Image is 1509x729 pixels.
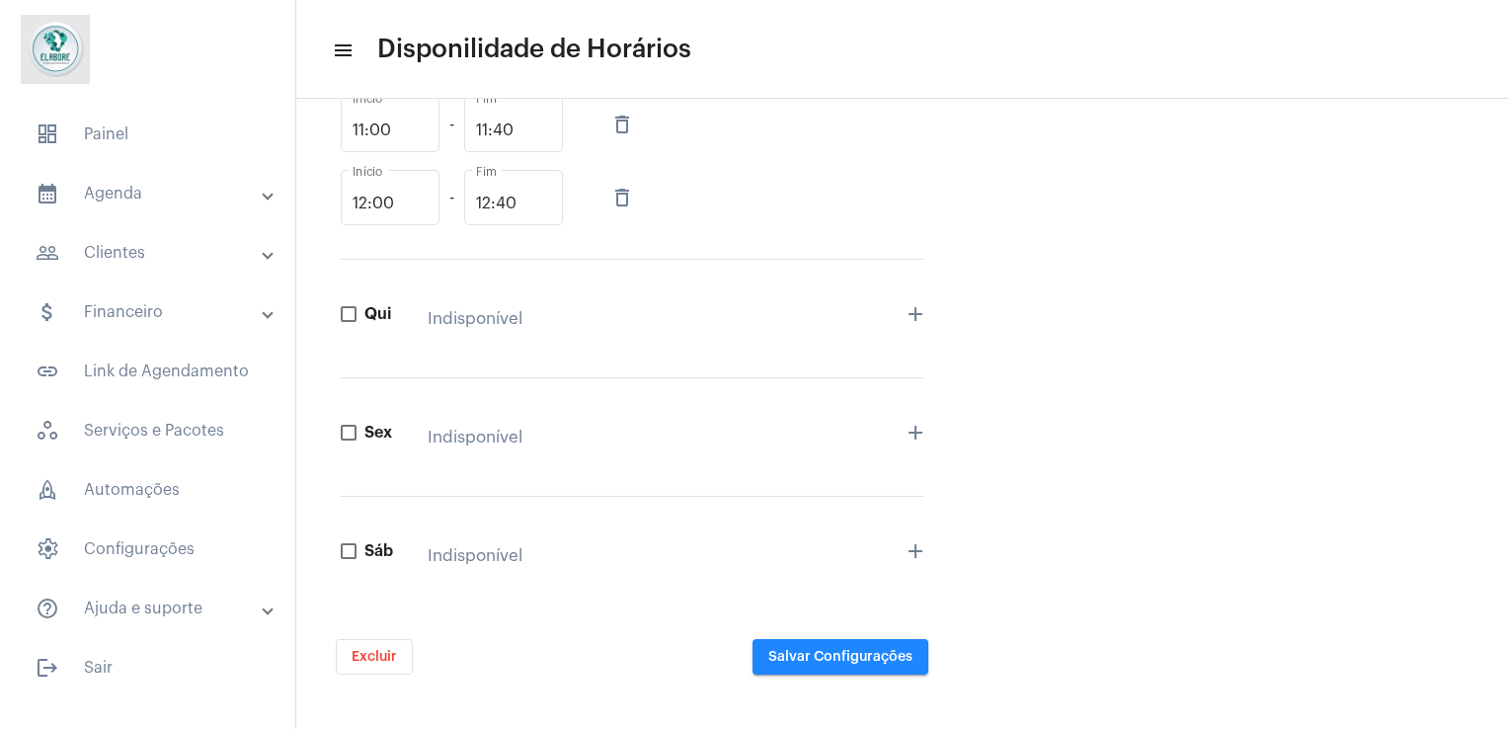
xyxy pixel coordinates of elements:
span: Salvar Configurações [768,650,913,664]
div: Indisponível [428,309,522,328]
span: - [449,116,454,133]
span: sidenav icon [36,419,59,443]
span: Disponilidade de Horários [377,34,691,65]
span: sidenav icon [36,478,59,502]
mat-icon: sidenav icon [36,300,59,324]
mat-icon: sidenav icon [36,656,59,680]
div: Indisponível [428,546,522,565]
img: 4c6856f8-84c7-1050-da6c-cc5081a5dbaf.jpg [16,10,95,89]
strong: Qui [364,306,391,322]
mat-icon: sidenav icon [36,182,59,205]
span: - [449,189,454,206]
mat-icon: add [904,421,927,445]
strong: Sex [364,425,392,441]
span: Serviços e Pacotes [20,407,276,454]
span: Excluir [352,650,397,664]
mat-expansion-panel-header: sidenav iconAgenda [12,170,295,217]
mat-expansion-panel-header: sidenav iconAjuda e suporte [12,585,295,632]
span: Link de Agendamento [20,348,276,395]
mat-panel-title: Agenda [36,182,264,205]
div: Indisponível [428,428,522,446]
mat-expansion-panel-header: sidenav iconClientes [12,229,295,277]
span: Automações [20,466,276,514]
mat-icon: sidenav icon [332,39,352,62]
strong: Sáb [364,543,393,559]
span: sidenav icon [36,537,59,561]
mat-icon: sidenav icon [36,360,59,383]
span: Sair [20,644,276,691]
mat-panel-title: Financeiro [36,300,264,324]
mat-icon: sidenav icon [36,597,59,620]
mat-icon: delete_outline [610,186,634,209]
span: Painel [20,111,276,158]
mat-icon: delete_outline [610,113,634,136]
button: Salvar Configurações [753,639,928,675]
mat-expansion-panel-header: sidenav iconFinanceiro [12,288,295,336]
button: Excluir [336,639,413,675]
span: sidenav icon [36,122,59,146]
mat-panel-title: Ajuda e suporte [36,597,264,620]
mat-panel-title: Clientes [36,241,264,265]
mat-icon: sidenav icon [36,241,59,265]
mat-icon: add [904,539,927,563]
mat-icon: add [904,302,927,326]
span: Configurações [20,526,276,573]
